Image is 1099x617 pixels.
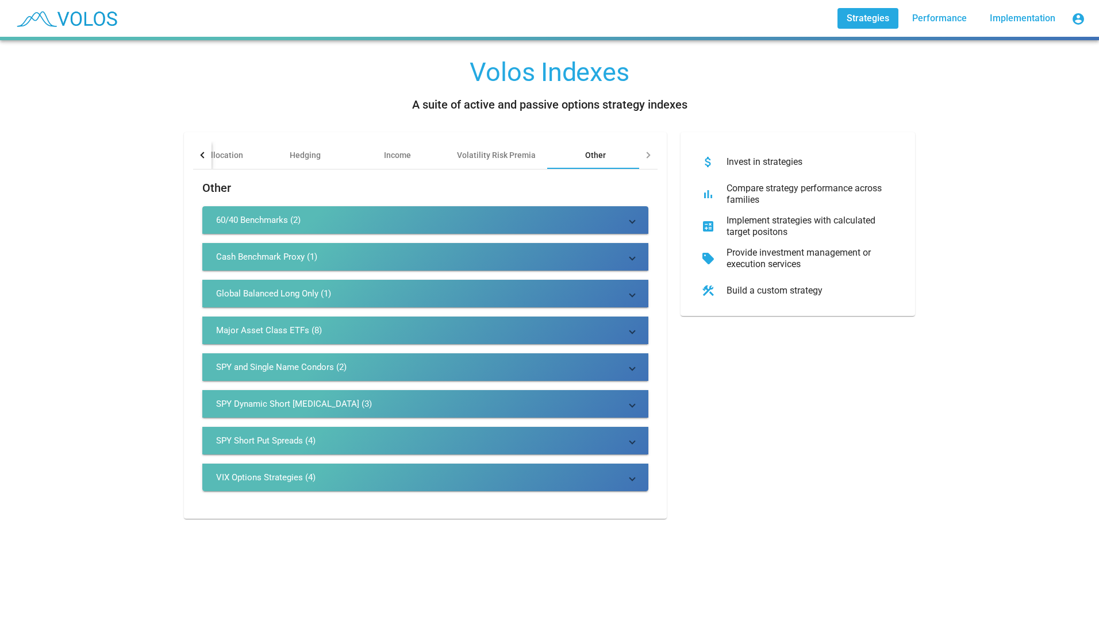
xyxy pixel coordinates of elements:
[717,183,897,206] div: Compare strategy performance across families
[690,242,906,275] button: Provide investment management or execution services
[202,390,648,418] mat-expansion-panel-header: SPY Dynamic Short [MEDICAL_DATA] (3)
[183,149,243,161] div: Asset Allocation
[202,353,648,381] mat-expansion-panel-header: SPY and Single Name Condors (2)
[837,8,898,29] a: Strategies
[690,146,906,178] button: Invest in strategies
[9,4,123,33] img: blue_transparent.png
[699,281,717,300] mat-icon: construction
[699,217,717,236] mat-icon: calculate
[202,243,648,271] mat-expansion-panel-header: Cash Benchmark Proxy (1)
[216,325,322,336] div: Major Asset Class ETFs (8)
[699,153,717,171] mat-icon: attach_money
[202,464,648,491] mat-expansion-panel-header: VIX Options Strategies (4)
[216,214,301,226] div: 60/40 Benchmarks (2)
[717,215,897,238] div: Implement strategies with calculated target positons
[699,185,717,203] mat-icon: bar_chart
[690,178,906,210] button: Compare strategy performance across families
[690,275,906,307] button: Build a custom strategy
[216,435,316,446] div: SPY Short Put Spreads (4)
[216,398,372,410] div: SPY Dynamic Short [MEDICAL_DATA] (3)
[216,251,317,263] div: Cash Benchmark Proxy (1)
[847,13,889,24] span: Strategies
[690,210,906,242] button: Implement strategies with calculated target positons
[699,249,717,268] mat-icon: sell
[202,317,648,344] mat-expansion-panel-header: Major Asset Class ETFs (8)
[912,13,967,24] span: Performance
[585,149,606,161] div: Other
[290,149,321,161] div: Hedging
[202,427,648,454] mat-expansion-panel-header: SPY Short Put Spreads (4)
[981,8,1065,29] a: Implementation
[412,95,687,114] div: A suite of active and passive options strategy indexes
[216,288,331,299] div: Global Balanced Long Only (1)
[990,13,1055,24] span: Implementation
[202,280,648,307] mat-expansion-panel-header: Global Balanced Long Only (1)
[457,149,536,161] div: Volatility Risk Premia
[1071,12,1085,26] mat-icon: account_circle
[384,149,411,161] div: Income
[470,59,629,86] div: Volos Indexes
[216,361,347,373] div: SPY and Single Name Condors (2)
[717,285,897,296] div: Build a custom strategy
[202,206,648,234] mat-expansion-panel-header: 60/40 Benchmarks (2)
[903,8,976,29] a: Performance
[202,179,648,197] h2: Other
[216,472,316,483] div: VIX Options Strategies (4)
[717,247,897,270] div: Provide investment management or execution services
[717,156,897,168] div: Invest in strategies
